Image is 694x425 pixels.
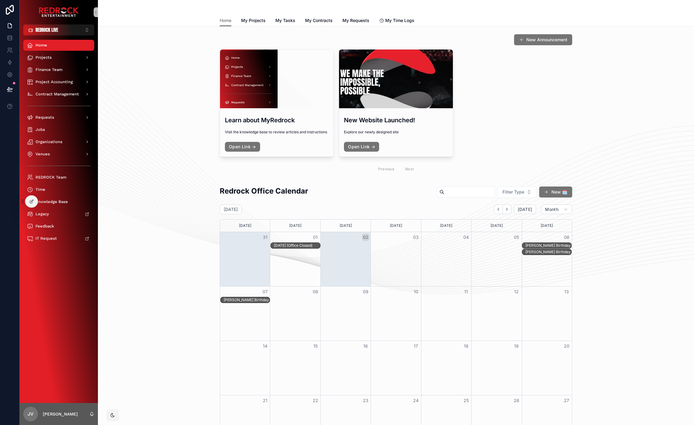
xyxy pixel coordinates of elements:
a: Organizations [23,136,94,147]
a: Requests [23,112,94,123]
button: Next [503,205,511,214]
button: 05 [513,234,520,241]
a: Finance Team [23,64,94,75]
span: Projects [35,55,52,60]
span: Home [35,43,47,48]
span: My Contracts [305,17,333,24]
div: [PERSON_NAME] Birthday [525,249,571,254]
button: 15 [312,342,319,350]
span: Contract Management [35,92,79,97]
a: My Time Logs [379,15,414,27]
a: New Website Launched!Explore our newly designed siteOpen Link → [339,49,453,157]
button: 19 [513,342,520,350]
button: New 🗓️ [539,187,572,198]
span: Feedback [35,224,54,229]
span: Filter Type [502,189,524,195]
div: Labor Day (Office Closed) [274,243,320,248]
a: Feedback [23,221,94,232]
button: 31 [261,234,269,241]
span: Explore our newly designed site [344,130,448,135]
div: [PERSON_NAME] Birthday [525,243,571,248]
button: 06 [563,234,570,241]
div: [DATE] (Office Closed) [274,243,320,248]
a: Home [23,40,94,51]
a: Project Accounting [23,76,94,87]
span: Venues [35,152,50,157]
a: Open Link → [344,142,379,152]
a: My Tasks [275,15,295,27]
a: Home [220,15,231,27]
span: Legacy [35,212,49,216]
a: Time [23,184,94,195]
div: Ford Englerth Birthday [525,243,571,248]
a: Legacy [23,209,94,220]
button: 09 [362,288,369,295]
button: 20 [563,342,570,350]
div: Screenshot-2025-08-19-at-2.09.49-PM.png [220,50,334,108]
button: 22 [312,397,319,404]
button: 12 [513,288,520,295]
span: Home [220,17,231,24]
span: Organizations [35,139,62,144]
div: [DATE] [523,220,571,232]
a: Open Link → [225,142,260,152]
button: 25 [462,397,470,404]
span: My Projects [241,17,266,24]
button: 03 [412,234,420,241]
button: 11 [462,288,470,295]
a: My Contracts [305,15,333,27]
h3: New Website Launched! [344,116,448,125]
span: Requests [35,115,54,120]
a: Knowledge Base [23,196,94,207]
h3: Learn about MyRedrock [225,116,329,125]
button: 14 [261,342,269,350]
span: REDROCK LIVE [35,27,58,33]
div: [PERSON_NAME] Birthday [224,297,270,302]
span: REDROCK Team [35,175,66,180]
button: Select Button [23,24,94,35]
div: Ed Kauffman Birthday [525,249,571,255]
img: App logo [39,7,79,17]
button: [DATE] [514,205,536,214]
button: 13 [563,288,570,295]
div: Kelsey Schulte-Graham Birthday [224,297,270,303]
div: [DATE] [221,220,269,232]
button: 08 [312,288,319,295]
h2: Redrock Office Calendar [220,186,308,196]
div: Screenshot-2025-08-19-at-10.28.09-AM.png [339,50,453,108]
button: New Announcement [514,34,572,45]
a: Learn about MyRedrockVisit the knowledge base to review articles and instructionsOpen Link → [220,49,334,157]
a: Venues [23,149,94,160]
button: 26 [513,397,520,404]
div: [DATE] [372,220,420,232]
span: [DATE] [518,207,532,212]
div: [DATE] [271,220,319,232]
button: 01 [312,234,319,241]
span: Jobs [35,127,45,132]
button: Select Button [497,186,537,198]
div: [DATE] [422,220,470,232]
span: Finance Team [35,67,62,72]
button: 17 [412,342,420,350]
a: Contract Management [23,89,94,100]
a: IT Request [23,233,94,244]
button: 23 [362,397,369,404]
h2: [DATE] [224,206,238,212]
span: Project Accounting [35,79,73,84]
button: 04 [462,234,470,241]
button: 02 [362,234,369,241]
span: Visit the knowledge base to review articles and instructions [225,130,329,135]
button: 16 [362,342,369,350]
button: 07 [261,288,269,295]
button: 18 [462,342,470,350]
button: 21 [261,397,269,404]
span: My Requests [342,17,369,24]
a: REDROCK Team [23,172,94,183]
button: 10 [412,288,420,295]
a: Projects [23,52,94,63]
button: Month [541,205,572,214]
span: Time [35,187,45,192]
span: JV [28,410,34,418]
button: 24 [412,397,420,404]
